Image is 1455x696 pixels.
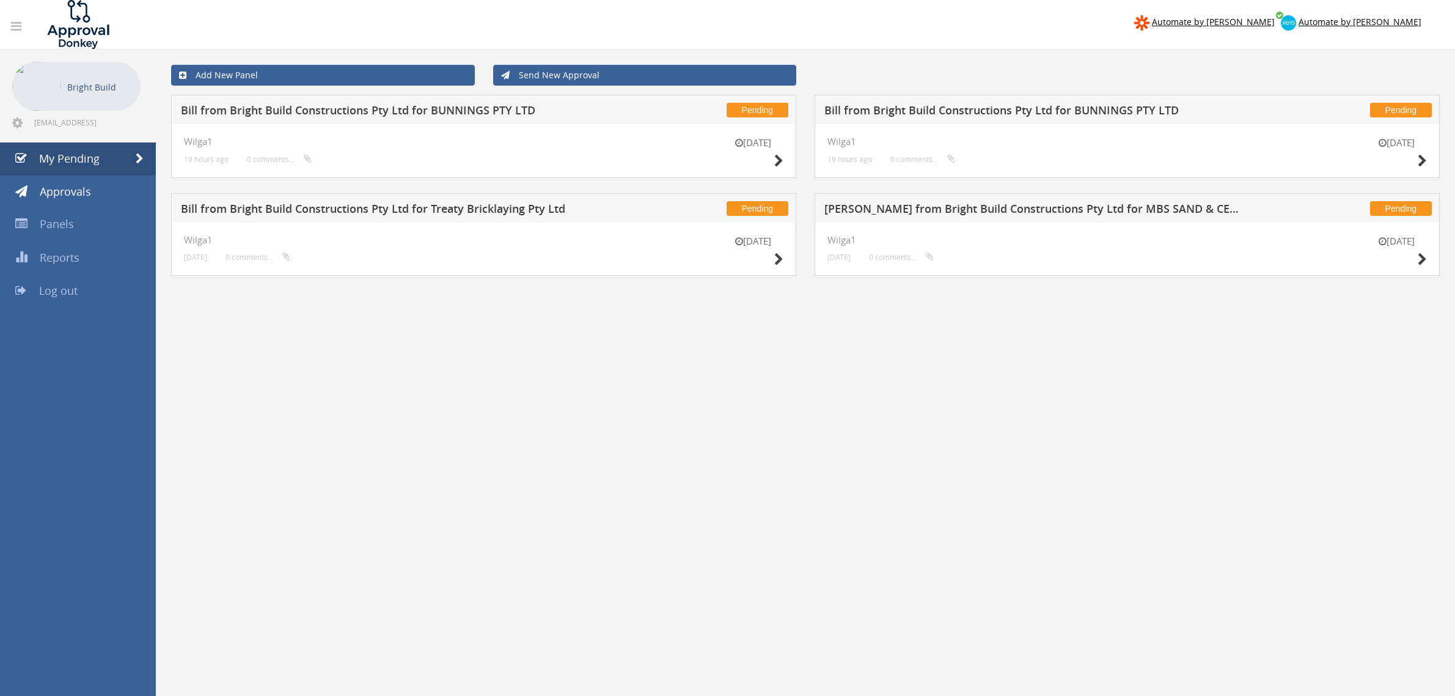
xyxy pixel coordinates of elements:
p: Bright Build [67,80,134,95]
span: Approvals [40,184,91,199]
small: 19 hours ago [827,155,872,164]
small: 0 comments... [247,155,312,164]
small: [DATE] [1366,235,1427,248]
span: Pending [1370,103,1432,117]
small: 0 comments... [890,155,955,164]
h4: Wilga1 [184,136,783,147]
span: Panels [40,217,74,231]
small: [DATE] [722,136,783,149]
h4: Wilga1 [184,235,783,245]
span: Automate by [PERSON_NAME] [1152,16,1275,28]
h4: Wilga1 [827,235,1427,245]
h5: [PERSON_NAME] from Bright Build Constructions Pty Ltd for MBS SAND & CEMENT [824,203,1248,218]
span: [EMAIL_ADDRESS][DOMAIN_NAME] [34,117,138,127]
small: 0 comments... [869,253,934,262]
span: Automate by [PERSON_NAME] [1299,16,1421,28]
span: Log out [39,283,78,298]
span: Pending [1370,201,1432,216]
small: [DATE] [184,253,207,262]
img: xero-logo.png [1281,15,1296,31]
small: 19 hours ago [184,155,229,164]
h5: Bill from Bright Build Constructions Pty Ltd for BUNNINGS PTY LTD [181,105,605,120]
small: [DATE] [827,253,851,262]
small: [DATE] [722,235,783,248]
span: Pending [727,201,788,216]
h5: Bill from Bright Build Constructions Pty Ltd for BUNNINGS PTY LTD [824,105,1248,120]
small: [DATE] [1366,136,1427,149]
img: zapier-logomark.png [1134,15,1149,31]
a: Add New Panel [171,65,475,86]
span: My Pending [39,151,100,166]
small: 0 comments... [225,253,290,262]
h4: Wilga1 [827,136,1427,147]
h5: Bill from Bright Build Constructions Pty Ltd for Treaty Bricklaying Pty Ltd [181,203,605,218]
span: Reports [40,250,79,265]
span: Pending [727,103,788,117]
a: Send New Approval [493,65,797,86]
